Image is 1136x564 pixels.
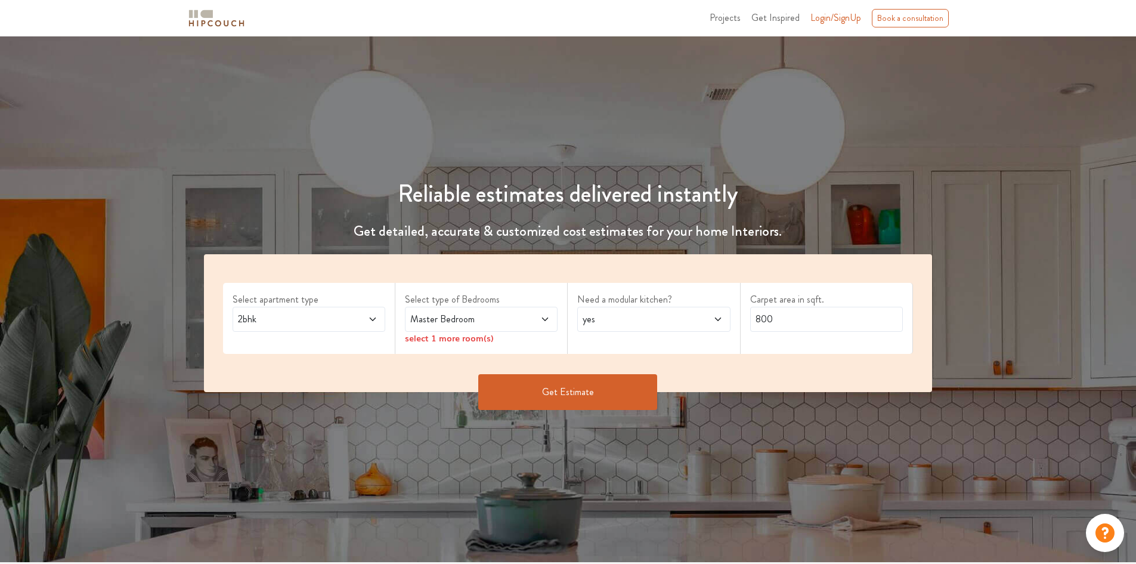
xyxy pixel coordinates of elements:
[236,312,342,326] span: 2bhk
[405,332,558,344] div: select 1 more room(s)
[197,223,940,240] h4: Get detailed, accurate & customized cost estimates for your home Interiors.
[577,292,730,307] label: Need a modular kitchen?
[187,5,246,32] span: logo-horizontal.svg
[408,312,515,326] span: Master Bedroom
[187,8,246,29] img: logo-horizontal.svg
[751,11,800,24] span: Get Inspired
[233,292,385,307] label: Select apartment type
[197,180,940,208] h1: Reliable estimates delivered instantly
[405,292,558,307] label: Select type of Bedrooms
[750,292,903,307] label: Carpet area in sqft.
[478,374,657,410] button: Get Estimate
[750,307,903,332] input: Enter area sqft
[580,312,687,326] span: yes
[872,9,949,27] div: Book a consultation
[710,11,741,24] span: Projects
[810,11,861,24] span: Login/SignUp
